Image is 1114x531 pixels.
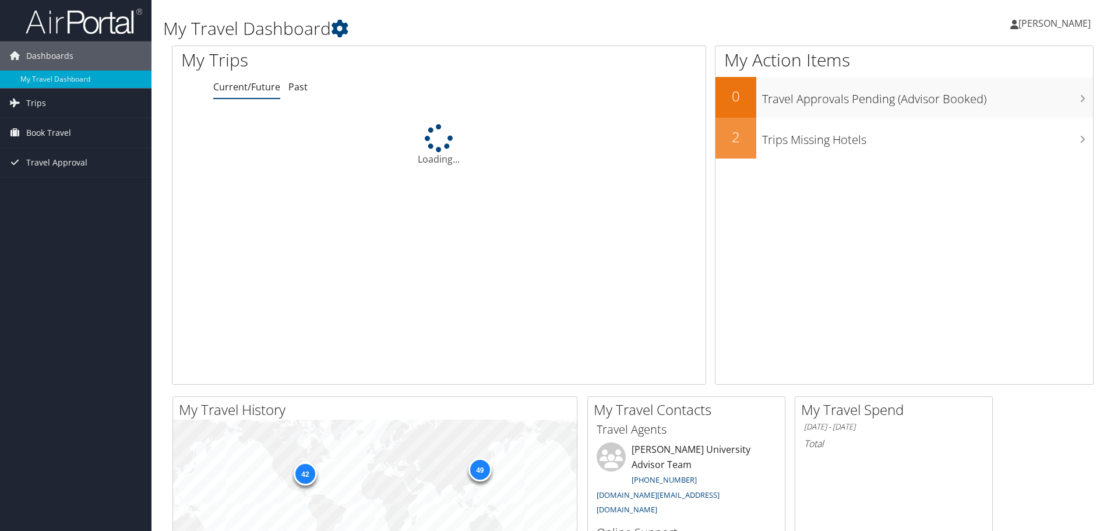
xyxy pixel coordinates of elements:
[762,85,1093,107] h3: Travel Approvals Pending (Advisor Booked)
[762,126,1093,148] h3: Trips Missing Hotels
[715,48,1093,72] h1: My Action Items
[715,118,1093,159] a: 2Trips Missing Hotels
[213,80,280,93] a: Current/Future
[715,86,756,106] h2: 0
[26,89,46,118] span: Trips
[801,400,992,420] h2: My Travel Spend
[26,118,71,147] span: Book Travel
[172,124,706,166] div: Loading...
[1010,6,1102,41] a: [PERSON_NAME]
[26,8,142,35] img: airportal-logo.png
[1018,17,1091,30] span: [PERSON_NAME]
[715,77,1093,118] a: 0Travel Approvals Pending (Advisor Booked)
[293,462,316,486] div: 42
[715,127,756,147] h2: 2
[181,48,475,72] h1: My Trips
[468,458,491,481] div: 49
[26,41,73,71] span: Dashboards
[163,16,789,41] h1: My Travel Dashboard
[26,148,87,177] span: Travel Approval
[632,474,697,485] a: [PHONE_NUMBER]
[591,442,782,520] li: [PERSON_NAME] University Advisor Team
[288,80,308,93] a: Past
[804,421,983,432] h6: [DATE] - [DATE]
[179,400,577,420] h2: My Travel History
[597,490,720,515] a: [DOMAIN_NAME][EMAIL_ADDRESS][DOMAIN_NAME]
[594,400,785,420] h2: My Travel Contacts
[597,421,776,438] h3: Travel Agents
[804,437,983,450] h6: Total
